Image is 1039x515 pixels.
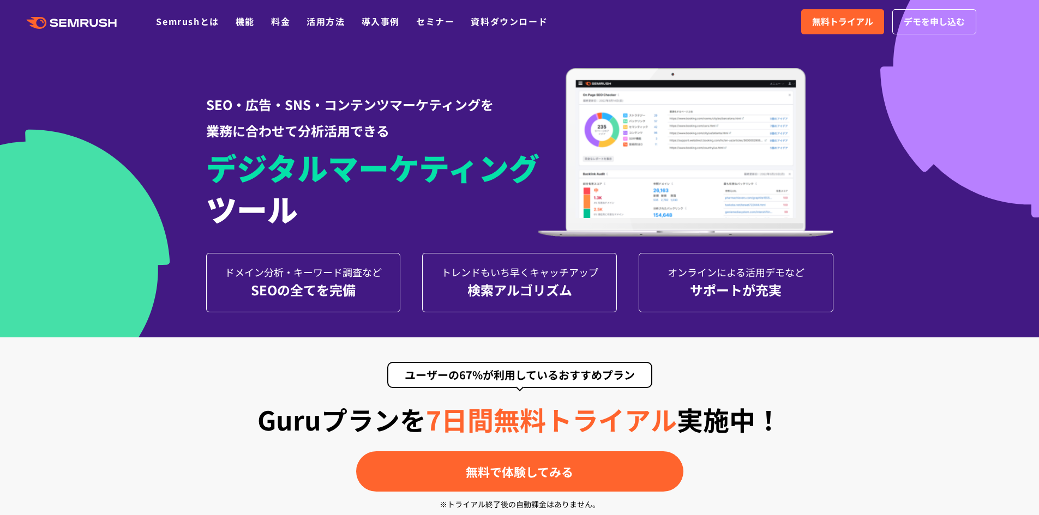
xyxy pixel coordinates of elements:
a: 無料トライアル [801,9,884,34]
span: デモを申し込む [904,15,965,29]
a: デモを申し込む [892,9,976,34]
div: 検索アルゴリズム [434,280,605,300]
a: セミナー [416,15,454,28]
a: Semrushとは [156,15,219,28]
span: デジタルマーケティング [206,145,539,189]
div: SEOの全てを完備 [218,280,389,300]
div: トレンドもいち早く キャッチアップ [434,264,605,280]
div: SEO・広告・SNS・コンテンツマーケティングを 業務に合わせて分析活用できる [206,75,545,144]
a: 料金 [271,15,290,28]
span: 無料トライアル [494,400,677,438]
span: Guruプランを [257,400,494,438]
div: ※トライアル終了後の自動課金はありません。 [233,499,806,510]
span: 無料トライアル [812,15,873,29]
a: 機能 [236,15,255,28]
span: 7日間 [426,400,494,438]
div: ユーザーの67%が利用しているおすすめプラン [387,362,652,388]
div: 実施中！ [233,404,806,434]
span: 無料で体験してみる [466,463,573,480]
div: ドメイン分析・ キーワード調査など [218,264,389,280]
div: オンラインによる 活用デモなど [650,264,822,280]
a: 資料ダウンロード [471,15,548,28]
a: 活用方法 [307,15,345,28]
div: サポートが充実 [650,280,822,300]
a: 無料で体験してみる [356,451,683,492]
a: 導入事例 [362,15,400,28]
span: ツール [206,186,298,231]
